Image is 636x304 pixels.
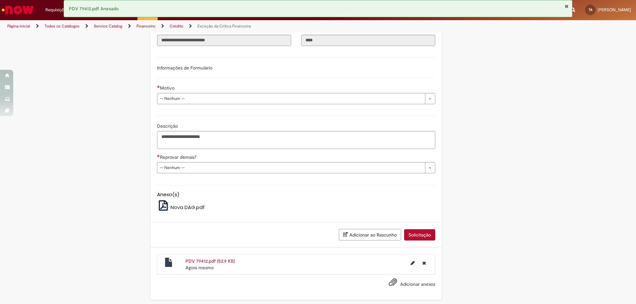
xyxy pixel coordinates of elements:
[160,93,422,104] span: -- Nenhum --
[407,258,419,268] button: Editar nome de arquivo PDV 79412.pdf
[157,27,170,33] span: Somente leitura - Título
[157,192,435,197] h5: Anexo(s)
[160,162,422,173] span: -- Nenhum --
[157,65,212,71] label: Informações de Formulário
[7,23,30,29] a: Página inicial
[185,258,235,264] a: PDV 79412.pdf (52.9 KB)
[589,8,592,12] span: TA
[5,20,419,32] ul: Trilhas de página
[157,85,160,88] span: Necessários
[170,23,183,29] a: Crédito
[157,204,205,211] a: Nova DAG.pdf
[400,282,435,287] span: Adicionar anexos
[197,23,251,29] a: Exceção da Crítica Financeira
[339,229,401,240] button: Adicionar ao Rascunho
[418,258,430,268] button: Excluir PDV 79412.pdf
[94,23,122,29] a: Service Catalog
[301,27,342,33] span: Somente leitura - Código da Unidade
[387,276,399,291] button: Adicionar anexos
[160,85,176,91] span: Motivo
[598,7,631,13] span: [PERSON_NAME]
[44,23,79,29] a: Todos os Catálogos
[160,154,198,160] span: Reprovar demais?
[185,265,214,271] time: 29/08/2025 16:30:19
[157,123,179,129] span: Descrição
[564,4,569,9] button: Fechar Notificação
[301,35,435,46] input: Código da Unidade
[136,23,155,29] a: Financeiro
[1,3,35,17] img: ServiceNow
[69,6,119,12] span: PDV 79412.pdf Anexado
[185,265,214,271] span: Agora mesmo
[157,154,160,157] span: Necessários
[157,35,291,46] input: Título
[45,7,69,13] span: Requisições
[157,131,435,149] textarea: Descrição
[171,204,205,211] span: Nova DAG.pdf
[404,229,435,240] button: Solicitação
